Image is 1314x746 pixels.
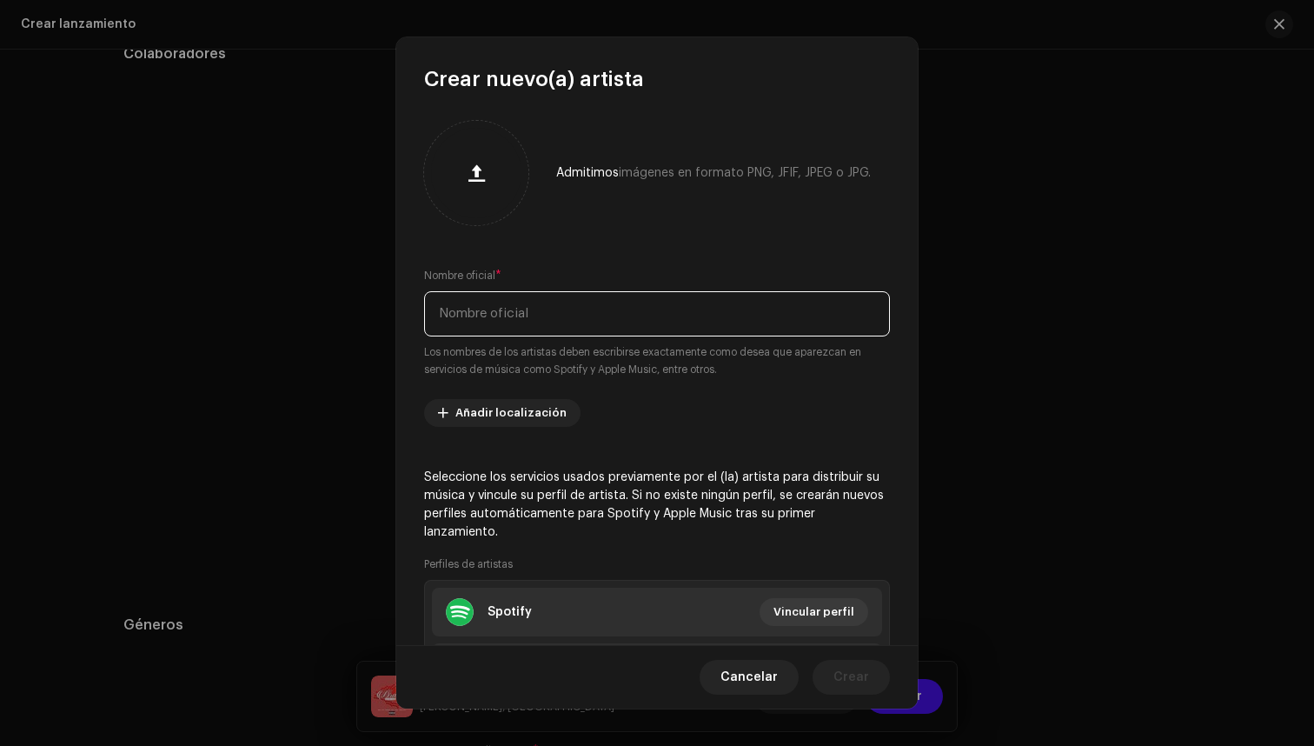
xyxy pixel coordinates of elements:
[556,166,871,180] div: Admitimos
[760,598,868,626] button: Vincular perfil
[424,469,890,542] p: Seleccione los servicios usados previamente por el (la) artista para distribuir su música y vincu...
[424,267,495,284] small: Nombre oficial
[700,660,799,695] button: Cancelar
[813,660,890,695] button: Crear
[424,399,581,427] button: Añadir localización
[424,65,644,93] span: Crear nuevo(a) artista
[424,556,513,573] small: Perfiles de artistas
[424,291,890,336] input: Nombre oficial
[773,595,854,629] span: Vincular perfil
[720,660,778,695] span: Cancelar
[488,605,532,619] div: Spotify
[619,167,871,179] span: imágenes en formato PNG, JFIF, JPEG o JPG.
[424,343,890,378] small: Los nombres de los artistas deben escribirse exactamente como desea que aparezcan en servicios de...
[833,660,869,695] span: Crear
[455,396,567,430] span: Añadir localización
